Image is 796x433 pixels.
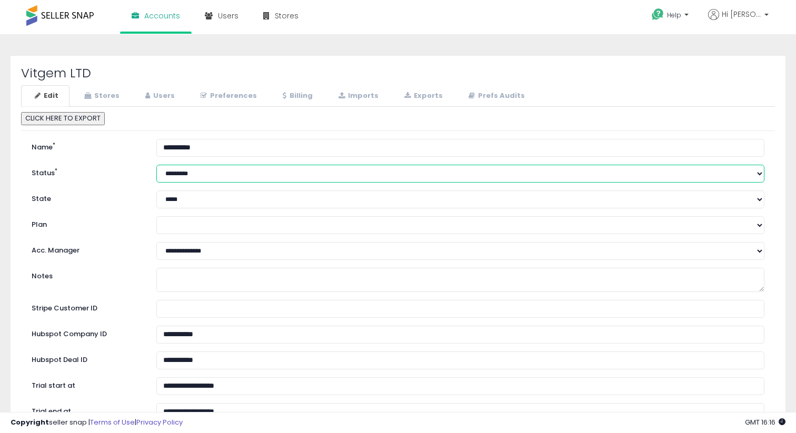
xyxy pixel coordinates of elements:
[24,242,148,256] label: Acc. Manager
[24,377,148,391] label: Trial start at
[722,9,761,19] span: Hi [PERSON_NAME]
[24,326,148,339] label: Hubspot Company ID
[21,85,69,107] a: Edit
[21,66,775,80] h2: Vitgem LTD
[11,417,49,427] strong: Copyright
[269,85,324,107] a: Billing
[325,85,390,107] a: Imports
[24,351,148,365] label: Hubspot Deal ID
[218,11,238,21] span: Users
[651,8,664,21] i: Get Help
[24,268,148,281] label: Notes
[391,85,454,107] a: Exports
[21,112,105,125] button: CLICK HERE TO EXPORT
[24,190,148,204] label: State
[708,9,769,33] a: Hi [PERSON_NAME]
[24,165,148,178] label: Status
[24,216,148,230] label: Plan
[71,85,131,107] a: Stores
[24,139,148,153] label: Name
[24,300,148,314] label: Stripe Customer ID
[11,418,183,428] div: seller snap | |
[90,417,135,427] a: Terms of Use
[275,11,299,21] span: Stores
[455,85,536,107] a: Prefs Audits
[24,403,148,417] label: Trial end at
[132,85,186,107] a: Users
[187,85,268,107] a: Preferences
[745,417,785,427] span: 2025-10-8 16:16 GMT
[144,11,180,21] span: Accounts
[667,11,681,19] span: Help
[136,417,183,427] a: Privacy Policy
